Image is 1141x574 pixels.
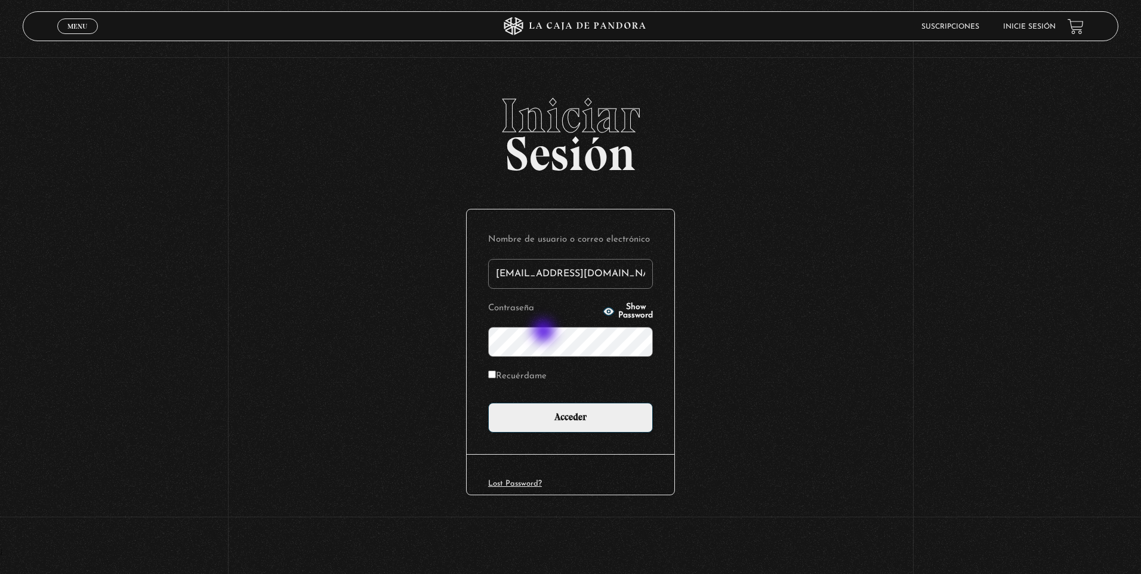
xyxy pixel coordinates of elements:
input: Acceder [488,403,653,433]
span: Menu [67,23,87,30]
label: Nombre de usuario o correo electrónico [488,231,653,249]
span: Iniciar [23,92,1118,140]
a: Inicie sesión [1003,23,1056,30]
a: View your shopping cart [1068,18,1084,35]
label: Contraseña [488,300,599,318]
span: Cerrar [63,33,91,41]
a: Suscripciones [921,23,979,30]
input: Recuérdame [488,371,496,378]
button: Show Password [603,303,653,320]
span: Show Password [618,303,653,320]
a: Lost Password? [488,480,542,487]
h2: Sesión [23,92,1118,168]
label: Recuérdame [488,368,547,386]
